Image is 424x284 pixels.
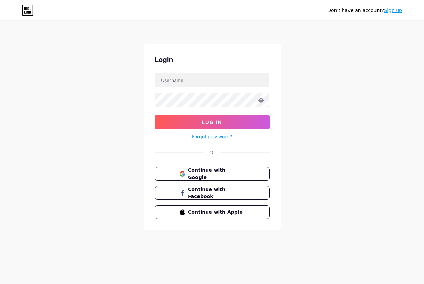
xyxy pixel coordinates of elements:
[188,209,244,216] span: Continue with Apple
[188,186,244,200] span: Continue with Facebook
[155,55,270,65] div: Login
[155,167,270,181] button: Continue with Google
[327,7,402,14] div: Don't have an account?
[155,205,270,219] button: Continue with Apple
[202,119,222,125] span: Log In
[384,8,402,13] a: Sign up
[209,149,215,156] div: Or
[155,115,270,129] button: Log In
[192,133,232,140] a: Forgot password?
[188,167,244,181] span: Continue with Google
[155,186,270,200] button: Continue with Facebook
[155,73,269,87] input: Username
